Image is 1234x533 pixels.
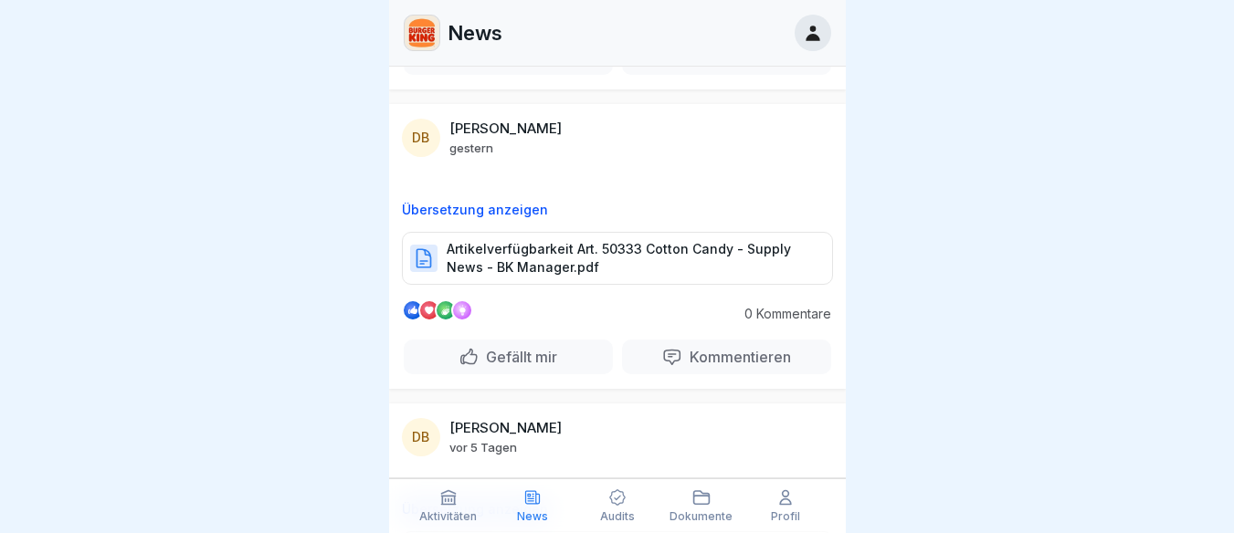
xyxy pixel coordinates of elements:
[449,120,562,137] p: [PERSON_NAME]
[448,21,502,45] p: News
[600,510,635,523] p: Audits
[402,203,833,217] p: Übersetzung anzeigen
[670,510,733,523] p: Dokumente
[447,240,814,277] p: Artikelverfügbarkeit Art. 50333 Cotton Candy - Supply News - BK Manager.pdf
[479,348,557,366] p: Gefällt mir
[405,16,439,50] img: w2f18lwxr3adf3talrpwf6id.png
[402,418,440,456] div: DB
[449,440,517,455] p: vor 5 Tagen
[402,257,833,276] a: Artikelverfügbarkeit Art. 50333 Cotton Candy - Supply News - BK Manager.pdf
[419,510,477,523] p: Aktivitäten
[449,420,562,436] p: [PERSON_NAME]
[402,119,440,157] div: DB
[682,348,791,366] p: Kommentieren
[731,307,831,321] p: 0 Kommentare
[449,141,493,155] p: gestern
[517,510,548,523] p: News
[771,510,800,523] p: Profil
